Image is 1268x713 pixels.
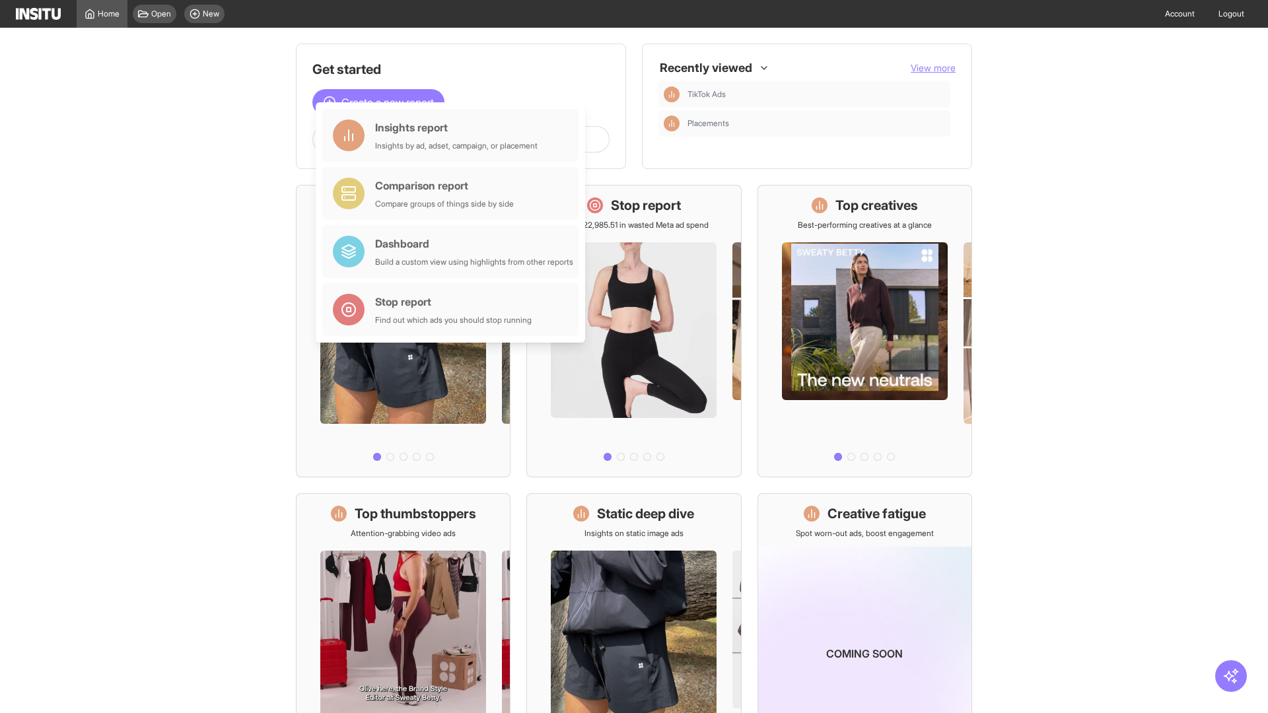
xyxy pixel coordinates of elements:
[559,220,709,230] p: Save £22,985.51 in wasted Meta ad spend
[687,89,945,100] span: TikTok Ads
[151,9,171,19] span: Open
[98,9,120,19] span: Home
[296,185,511,477] a: What's live nowSee all active ads instantly
[375,141,538,151] div: Insights by ad, adset, campaign, or placement
[312,89,444,116] button: Create a new report
[597,504,694,523] h1: Static deep dive
[798,220,932,230] p: Best-performing creatives at a glance
[203,9,219,19] span: New
[375,178,514,193] div: Comparison report
[375,236,573,252] div: Dashboard
[911,61,956,75] button: View more
[312,60,610,79] h1: Get started
[687,89,726,100] span: TikTok Ads
[584,528,684,539] p: Insights on static image ads
[16,8,61,20] img: Logo
[351,528,456,539] p: Attention-grabbing video ads
[911,62,956,73] span: View more
[611,196,681,215] h1: Stop report
[375,119,538,135] div: Insights report
[375,294,532,310] div: Stop report
[375,315,532,325] div: Find out which ads you should stop running
[375,199,514,209] div: Compare groups of things side by side
[375,257,573,267] div: Build a custom view using highlights from other reports
[835,196,918,215] h1: Top creatives
[341,94,434,110] span: Create a new report
[664,86,680,102] div: Insights
[355,504,476,523] h1: Top thumbstoppers
[526,185,741,477] a: Stop reportSave £22,985.51 in wasted Meta ad spend
[687,118,729,129] span: Placements
[664,116,680,131] div: Insights
[757,185,972,477] a: Top creativesBest-performing creatives at a glance
[687,118,945,129] span: Placements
